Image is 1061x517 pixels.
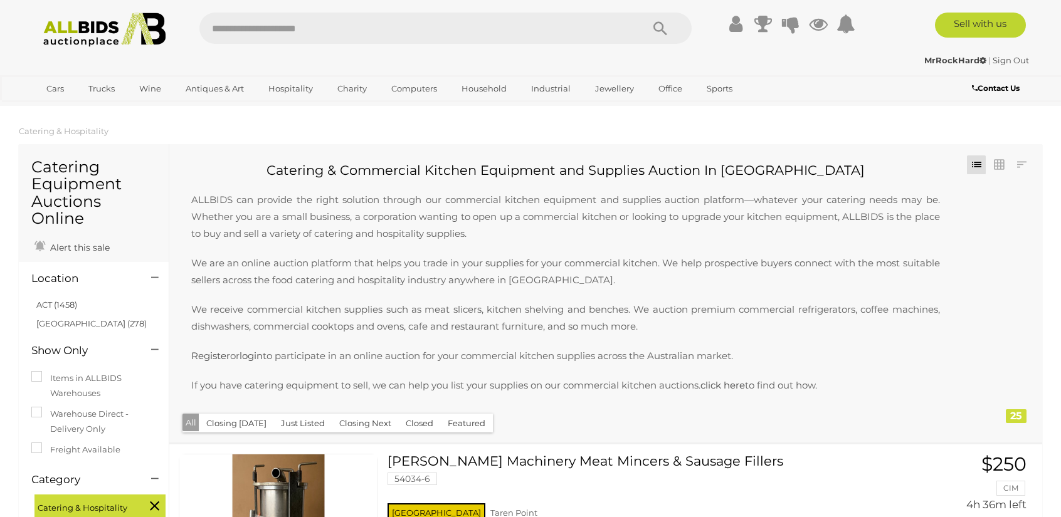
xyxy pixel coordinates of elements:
[191,350,230,362] a: Register
[179,301,953,335] p: We receive commercial kitchen supplies such as meat slicers, kitchen shelving and benches. We auc...
[453,78,515,99] a: Household
[19,126,108,136] a: Catering & Hospitality
[629,13,692,44] button: Search
[329,78,375,99] a: Charity
[398,414,441,433] button: Closed
[587,78,642,99] a: Jewellery
[383,78,445,99] a: Computers
[36,13,172,47] img: Allbids.com.au
[199,414,274,433] button: Closing [DATE]
[38,78,72,99] a: Cars
[179,254,953,288] p: We are an online auction platform that helps you trade in your supplies for your commercial kitch...
[31,237,113,256] a: Alert this sale
[240,350,263,362] a: login
[80,78,123,99] a: Trucks
[131,78,169,99] a: Wine
[31,159,156,227] h1: Catering Equipment Auctions Online
[972,83,1020,93] b: Contact Us
[31,442,120,457] label: Freight Available
[273,414,332,433] button: Just Listed
[523,78,579,99] a: Industrial
[31,345,132,357] h4: Show Only
[1006,409,1027,423] div: 25
[47,242,110,253] span: Alert this sale
[988,55,991,65] span: |
[31,273,132,285] h4: Location
[440,414,493,433] button: Featured
[31,371,156,400] label: Items in ALLBIDS Warehouses
[31,474,132,486] h4: Category
[179,377,953,394] p: If you have catering equipment to sell, we can help you list your supplies on our commercial kitc...
[179,163,953,177] h2: Catering & Commercial Kitchen Equipment and Supplies Auction In [GEOGRAPHIC_DATA]
[31,407,156,436] label: Warehouse Direct - Delivery Only
[699,78,741,99] a: Sports
[38,498,132,515] span: Catering & Hospitality
[650,78,690,99] a: Office
[36,300,77,310] a: ACT (1458)
[332,414,399,433] button: Closing Next
[935,13,1026,38] a: Sell with us
[972,81,1023,95] a: Contact Us
[179,347,953,364] p: or to participate in an online auction for your commercial kitchen supplies across the Australian...
[182,414,199,432] button: All
[179,179,953,242] p: ALLBIDS can provide the right solution through our commercial kitchen equipment and supplies auct...
[177,78,252,99] a: Antiques & Art
[36,318,147,328] a: [GEOGRAPHIC_DATA] (278)
[924,55,988,65] a: MrRockHard
[700,379,745,391] a: click here
[981,452,1027,476] span: $250
[260,78,321,99] a: Hospitality
[993,55,1029,65] a: Sign Out
[924,55,986,65] strong: MrRockHard
[38,99,144,120] a: [GEOGRAPHIC_DATA]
